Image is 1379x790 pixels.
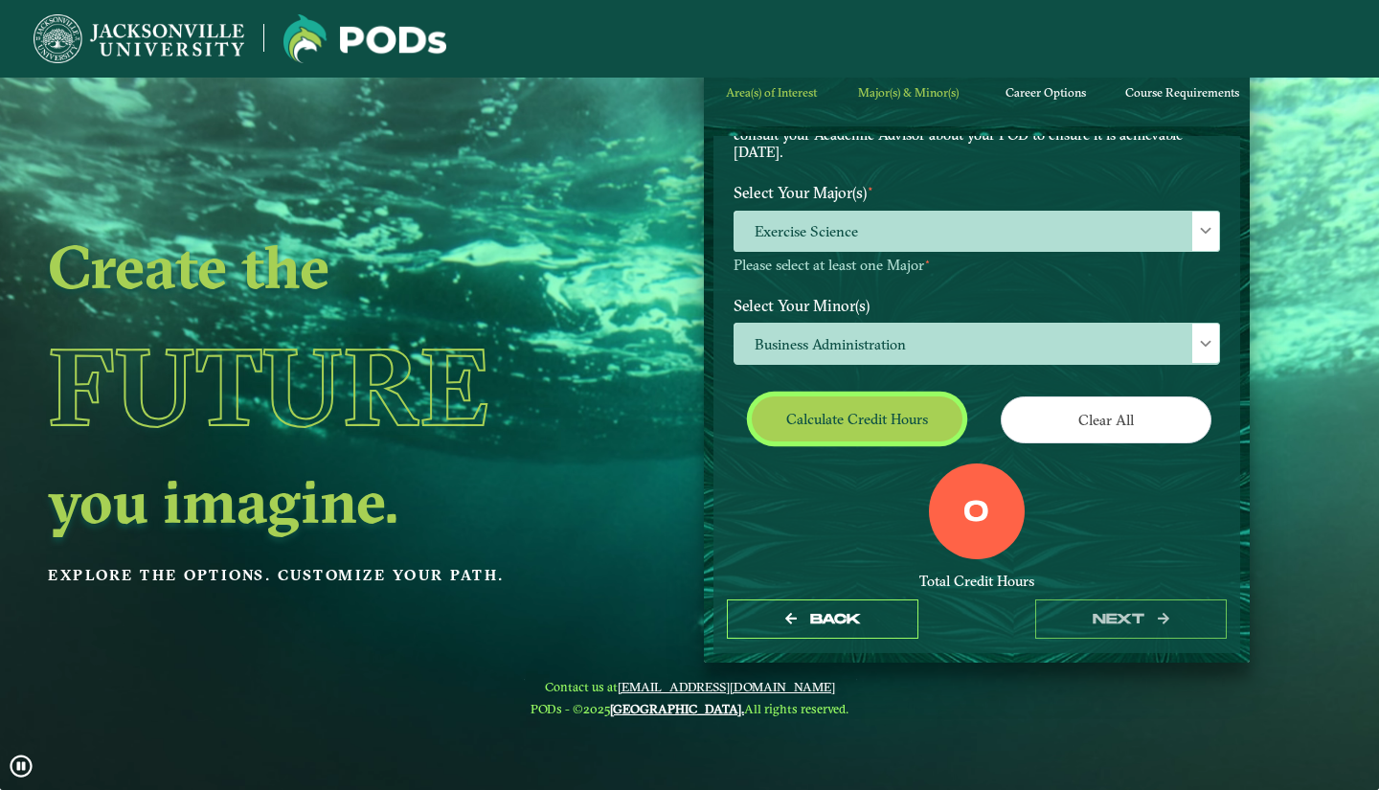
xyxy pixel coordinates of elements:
[726,85,817,100] span: Area(s) of Interest
[1035,599,1227,639] button: next
[734,573,1220,591] div: Total Credit Hours
[752,396,962,441] button: Calculate credit hours
[283,14,446,63] img: Jacksonville University logo
[735,212,1219,253] span: Exercise Science
[531,679,848,694] span: Contact us at
[727,599,918,639] button: Back
[48,474,573,528] h2: you imagine.
[858,85,959,100] span: Major(s) & Minor(s)
[1125,85,1239,100] span: Course Requirements
[867,181,874,195] sup: ⋆
[48,561,573,590] p: Explore the options. Customize your path.
[48,300,573,474] h1: Future
[734,257,1220,275] p: Please select at least one Major
[531,701,848,716] span: PODs - ©2025 All rights reserved.
[48,239,573,293] h2: Create the
[735,324,1219,365] span: Business Administration
[1006,85,1086,100] span: Career Options
[924,255,931,268] sup: ⋆
[719,288,1234,324] label: Select Your Minor(s)
[810,611,861,627] span: Back
[618,679,835,694] a: [EMAIL_ADDRESS][DOMAIN_NAME]
[719,175,1234,211] label: Select Your Major(s)
[34,14,244,63] img: Jacksonville University logo
[1001,396,1211,443] button: Clear All
[963,495,989,531] label: 0
[610,701,744,716] a: [GEOGRAPHIC_DATA].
